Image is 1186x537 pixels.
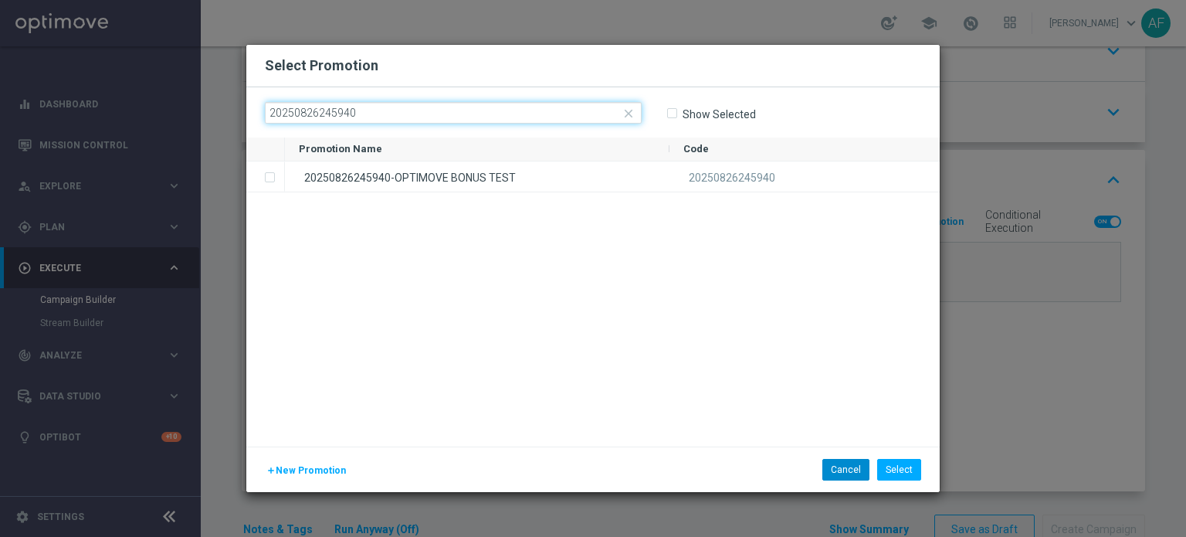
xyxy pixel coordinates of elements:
div: Press SPACE to select this row. [285,161,940,192]
span: Code [683,143,709,155]
h2: Select Promotion [265,56,378,75]
button: Select [877,459,921,481]
i: add [266,466,276,475]
span: New Promotion [276,465,346,476]
div: 20250826245940-OPTIMOVE BONUS TEST [285,161,669,192]
label: Show Selected [682,107,756,121]
i: close [622,107,635,121]
div: Press SPACE to select this row. [246,161,285,192]
span: 20250826245940 [689,172,775,184]
span: Promotion Name [299,143,382,155]
input: Search by Promotion name or Promo code [265,102,642,124]
button: Cancel [822,459,869,481]
button: New Promotion [265,462,347,479]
